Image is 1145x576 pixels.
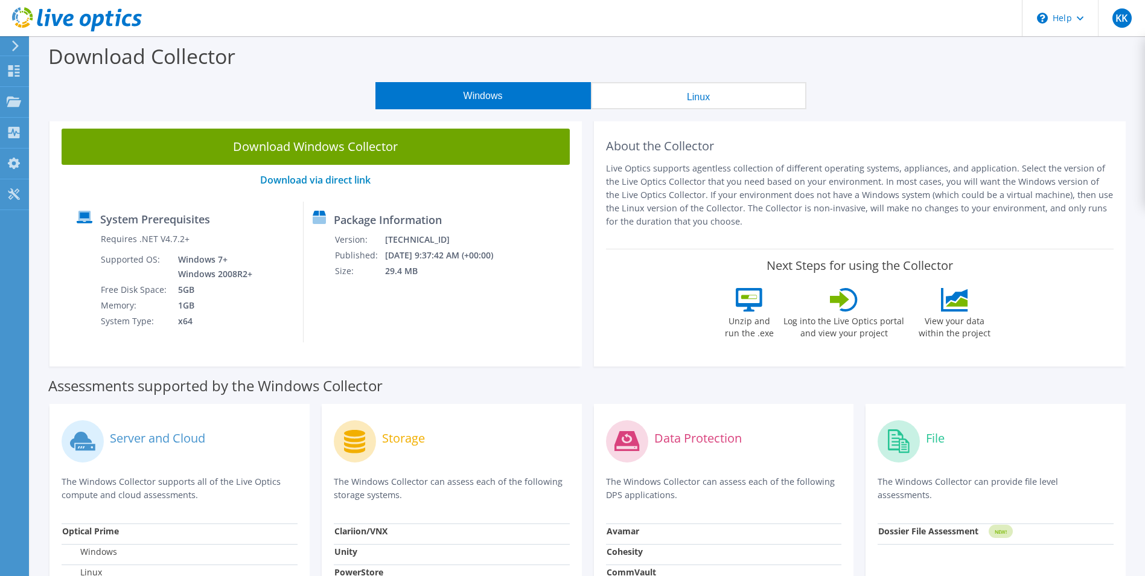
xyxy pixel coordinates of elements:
[384,232,509,248] td: [TECHNICAL_ID]
[169,282,255,298] td: 5GB
[334,525,388,537] strong: Clariion/VNX
[334,248,384,263] td: Published:
[384,248,509,263] td: [DATE] 9:37:42 AM (+00:00)
[260,173,371,187] a: Download via direct link
[654,432,742,444] label: Data Protection
[382,432,425,444] label: Storage
[48,42,235,70] label: Download Collector
[62,129,570,165] a: Download Windows Collector
[334,475,570,502] p: The Windows Collector can assess each of the following storage systems.
[100,298,169,313] td: Memory:
[911,312,998,339] label: View your data within the project
[767,258,953,273] label: Next Steps for using the Collector
[878,475,1114,502] p: The Windows Collector can provide file level assessments.
[607,525,639,537] strong: Avamar
[1037,13,1048,24] svg: \n
[100,282,169,298] td: Free Disk Space:
[169,298,255,313] td: 1GB
[607,546,643,557] strong: Cohesity
[334,263,384,279] td: Size:
[48,380,383,392] label: Assessments supported by the Windows Collector
[591,82,806,109] button: Linux
[100,252,169,282] td: Supported OS:
[878,525,978,537] strong: Dossier File Assessment
[101,233,190,245] label: Requires .NET V4.7.2+
[62,525,119,537] strong: Optical Prime
[606,162,1114,228] p: Live Optics supports agentless collection of different operating systems, appliances, and applica...
[110,432,205,444] label: Server and Cloud
[100,313,169,329] td: System Type:
[62,475,298,502] p: The Windows Collector supports all of the Live Optics compute and cloud assessments.
[384,263,509,279] td: 29.4 MB
[721,312,777,339] label: Unzip and run the .exe
[62,546,117,558] label: Windows
[334,232,384,248] td: Version:
[926,432,945,444] label: File
[1112,8,1132,28] span: KK
[169,252,255,282] td: Windows 7+ Windows 2008R2+
[606,475,842,502] p: The Windows Collector can assess each of the following DPS applications.
[334,214,442,226] label: Package Information
[169,313,255,329] td: x64
[606,139,1114,153] h2: About the Collector
[375,82,591,109] button: Windows
[995,528,1007,535] tspan: NEW!
[783,312,905,339] label: Log into the Live Optics portal and view your project
[334,546,357,557] strong: Unity
[100,213,210,225] label: System Prerequisites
